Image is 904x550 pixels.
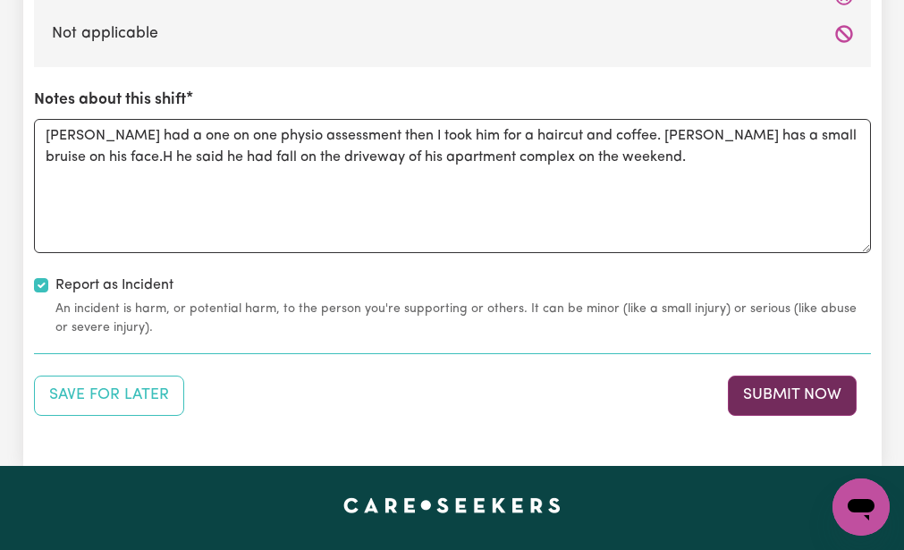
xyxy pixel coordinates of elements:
label: Notes about this shift [34,89,186,112]
small: An incident is harm, or potential harm, to the person you're supporting or others. It can be mino... [55,300,871,337]
button: Save your job report [34,376,184,415]
textarea: [PERSON_NAME] had a one on one physio assessment then I took him for a haircut and coffee. [PERSO... [34,119,871,253]
a: Careseekers home page [343,498,561,512]
label: Report as Incident [55,275,173,296]
iframe: Button to launch messaging window [832,478,890,536]
label: Not applicable [52,22,853,46]
button: Submit your job report [728,376,857,415]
